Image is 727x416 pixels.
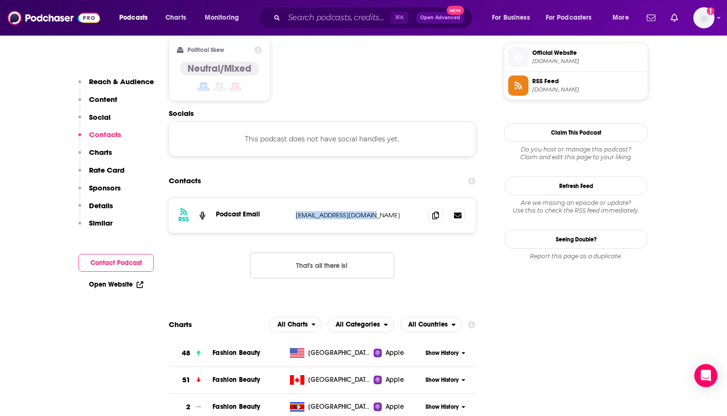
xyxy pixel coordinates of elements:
[386,402,404,412] span: Apple
[694,364,717,387] div: Open Intercom Messenger
[504,123,648,142] button: Claim This Podcast
[386,348,404,358] span: Apple
[374,402,422,412] a: Apple
[78,95,117,113] button: Content
[89,148,112,157] p: Charts
[169,109,476,118] h2: Socials
[374,348,422,358] a: Apple
[113,10,160,25] button: open menu
[423,376,469,384] button: Show History
[390,12,408,24] span: ⌘ K
[188,63,251,75] h4: Neutral/Mixed
[308,375,371,385] span: Canada
[504,199,648,214] div: Are we missing an episode or update? Use this to check the RSS feed immediately.
[613,11,629,25] span: More
[78,165,125,183] button: Rate Card
[78,201,113,219] button: Details
[420,15,460,20] span: Open Advanced
[286,348,374,358] a: [GEOGRAPHIC_DATA]
[89,183,121,192] p: Sponsors
[169,367,213,393] a: 51
[78,254,154,272] button: Contact Podcast
[269,317,322,332] h2: Platforms
[400,317,462,332] button: open menu
[89,130,121,139] p: Contacts
[447,6,464,15] span: New
[546,11,592,25] span: For Podcasters
[296,211,421,219] p: [EMAIL_ADDRESS][DOMAIN_NAME]
[423,403,469,411] button: Show History
[667,10,682,26] a: Show notifications dropdown
[426,403,459,411] span: Show History
[186,402,190,413] h3: 2
[198,10,251,25] button: open menu
[78,183,121,201] button: Sponsors
[485,10,542,25] button: open menu
[182,348,190,359] h3: 48
[423,349,469,357] button: Show History
[492,11,530,25] span: For Business
[89,280,143,289] a: Open Website
[269,317,322,332] button: open menu
[693,7,714,28] button: Show profile menu
[336,321,380,328] span: All Categories
[327,317,394,332] h2: Categories
[159,10,192,25] a: Charts
[205,11,239,25] span: Monitoring
[426,349,459,357] span: Show History
[169,172,201,190] h2: Contacts
[89,95,117,104] p: Content
[539,10,606,25] button: open menu
[504,252,648,260] div: Report this page as a duplicate.
[213,349,260,357] span: Fashion Beauty
[78,130,121,148] button: Contacts
[216,210,288,218] p: Podcast Email
[532,77,644,86] span: RSS Feed
[508,76,644,96] a: RSS Feed[DOMAIN_NAME]
[286,375,374,385] a: [GEOGRAPHIC_DATA]
[426,376,459,384] span: Show History
[78,113,111,130] button: Social
[213,403,260,411] a: Fashion Beauty
[169,122,476,156] div: This podcast does not have social handles yet.
[119,11,148,25] span: Podcasts
[707,7,714,15] svg: Add a profile image
[286,402,374,412] a: [GEOGRAPHIC_DATA]
[89,218,113,227] p: Similar
[250,252,394,278] button: Nothing here.
[78,77,154,95] button: Reach & Audience
[532,86,644,93] span: feeds.megaphone.fm
[277,321,308,328] span: All Charts
[89,113,111,122] p: Social
[182,375,190,386] h3: 51
[408,321,448,328] span: All Countries
[308,402,371,412] span: Swaziland
[508,47,644,67] a: Official Website[DOMAIN_NAME]
[89,165,125,175] p: Rate Card
[532,49,644,57] span: Official Website
[165,11,186,25] span: Charts
[504,146,648,153] span: Do you host or manage this podcast?
[327,317,394,332] button: open menu
[78,148,112,165] button: Charts
[188,47,224,53] h2: Political Skew
[213,376,260,384] a: Fashion Beauty
[8,9,100,27] img: Podchaser - Follow, Share and Rate Podcasts
[169,340,213,366] a: 48
[178,215,189,223] h3: RSS
[386,375,404,385] span: Apple
[89,77,154,86] p: Reach & Audience
[169,320,192,329] h2: Charts
[504,230,648,249] a: Seeing Double?
[308,348,371,358] span: United States
[267,7,482,29] div: Search podcasts, credits, & more...
[416,12,464,24] button: Open AdvancedNew
[693,7,714,28] span: Logged in as alignPR
[504,146,648,161] div: Claim and edit this page to your liking.
[693,7,714,28] img: User Profile
[400,317,462,332] h2: Countries
[643,10,659,26] a: Show notifications dropdown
